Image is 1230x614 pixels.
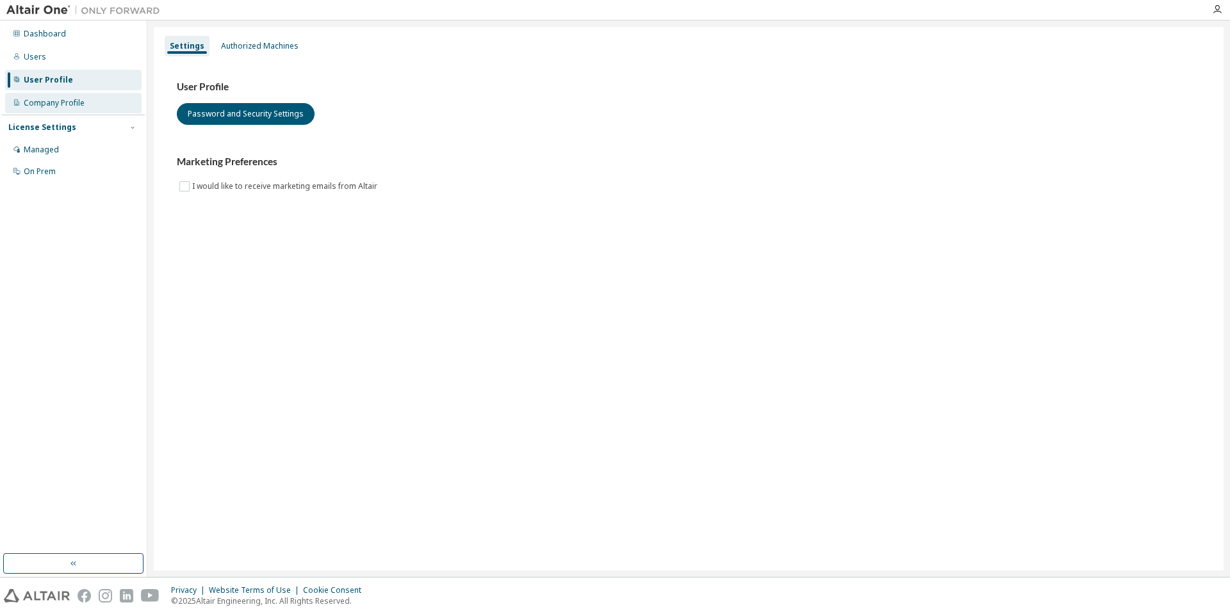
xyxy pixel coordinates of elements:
div: Settings [170,41,204,51]
img: altair_logo.svg [4,589,70,602]
div: Website Terms of Use [209,585,303,595]
p: © 2025 Altair Engineering, Inc. All Rights Reserved. [171,595,369,606]
div: Users [24,52,46,62]
h3: Marketing Preferences [177,156,1201,168]
img: youtube.svg [141,589,160,602]
img: facebook.svg [78,589,91,602]
label: I would like to receive marketing emails from Altair [192,179,380,194]
div: On Prem [24,166,56,177]
img: instagram.svg [99,589,112,602]
div: Privacy [171,585,209,595]
div: License Settings [8,122,76,133]
button: Password and Security Settings [177,103,315,125]
div: Authorized Machines [221,41,299,51]
div: Cookie Consent [303,585,369,595]
img: Altair One [6,4,167,17]
div: Dashboard [24,29,66,39]
div: Company Profile [24,98,85,108]
div: Managed [24,145,59,155]
h3: User Profile [177,81,1201,93]
img: linkedin.svg [120,589,133,602]
div: User Profile [24,75,73,85]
